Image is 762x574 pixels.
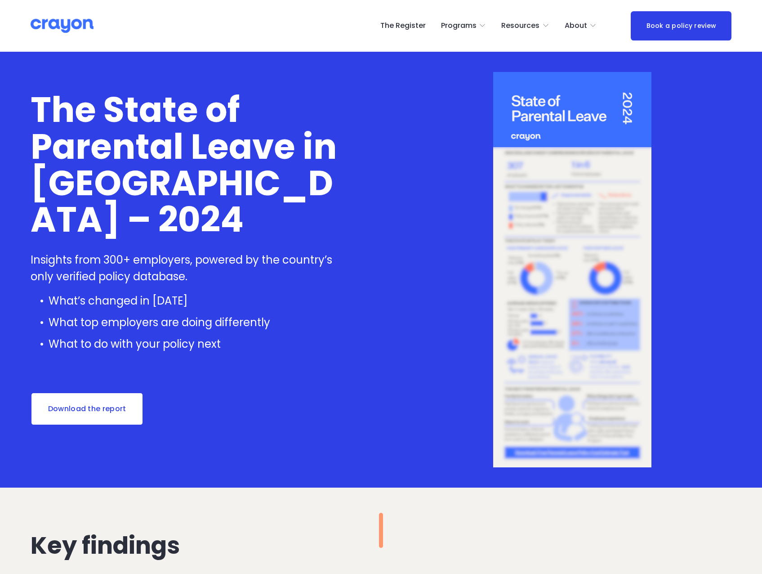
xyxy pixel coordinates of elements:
[380,18,426,33] a: The Register
[49,314,349,331] p: What top employers are doing differently
[31,392,144,426] a: Download the report
[31,529,180,562] span: Key findings
[49,336,349,352] p: What to do with your policy next
[565,18,597,33] a: folder dropdown
[631,11,731,40] a: Book a policy review
[31,92,349,238] h1: The State of Parental Leave in [GEOGRAPHIC_DATA] – 2024
[49,293,349,309] p: What’s changed in [DATE]
[565,19,587,32] span: About
[441,18,486,33] a: folder dropdown
[501,19,539,32] span: Resources
[31,18,94,34] img: Crayon
[441,19,477,32] span: Programs
[31,252,349,284] p: Insights from 300+ employers, powered by the country’s only verified policy database.
[501,18,549,33] a: folder dropdown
